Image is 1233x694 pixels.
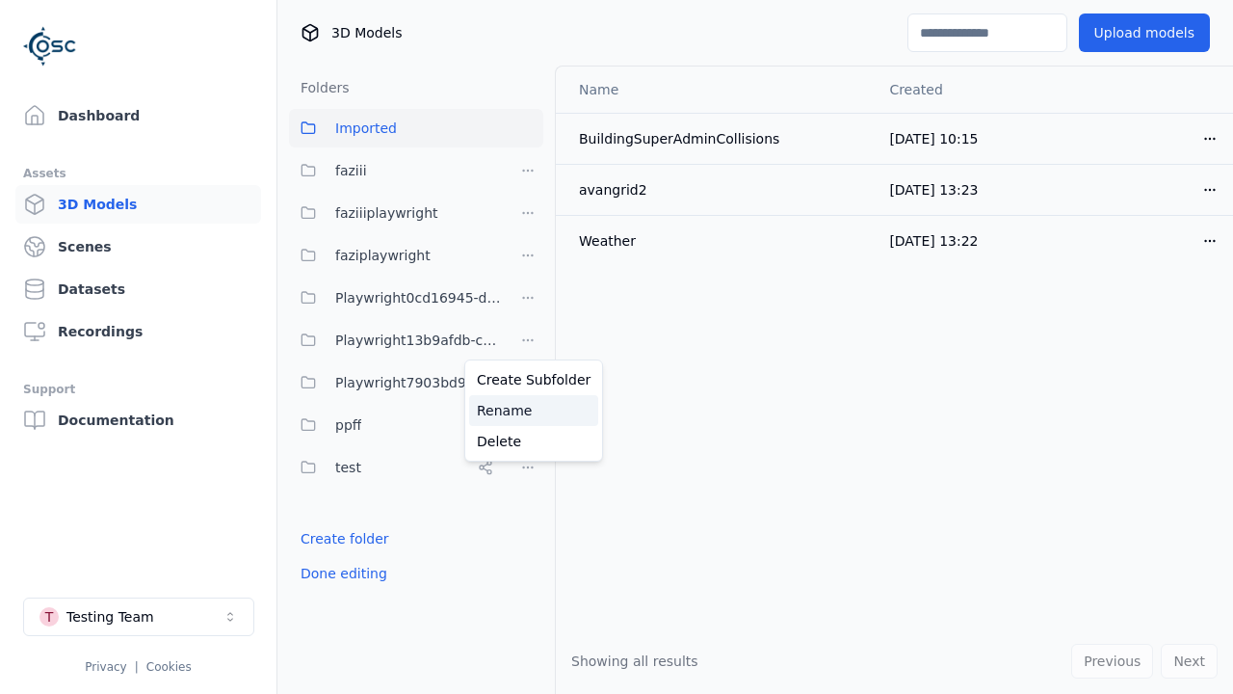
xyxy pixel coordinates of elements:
[469,426,598,457] a: Delete
[469,364,598,395] a: Create Subfolder
[469,395,598,426] a: Rename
